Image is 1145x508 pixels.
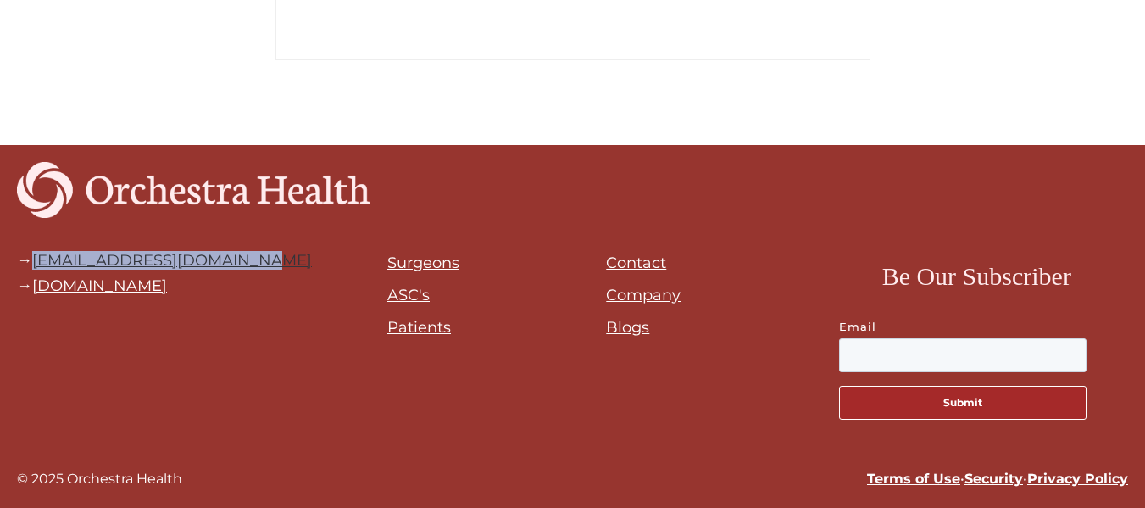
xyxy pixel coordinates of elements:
a: Privacy Policy [1027,471,1128,487]
a: Patients [387,318,451,337]
a: Company [606,286,681,304]
a: [EMAIL_ADDRESS][DOMAIN_NAME] [32,251,312,270]
a: [DOMAIN_NAME] [32,276,167,295]
div: → [17,277,312,294]
a: Security [964,471,1023,487]
div: → [17,252,312,269]
a: Terms of Use [867,471,960,487]
a: Contact [606,254,666,272]
h3: Be Our Subscriber [882,257,1071,296]
label: Email [839,318,1114,335]
div: © 2025 Orchestra Health [17,467,182,491]
a: Surgeons [387,254,459,272]
button: Submit [839,386,1087,420]
a: ASC's [387,286,430,304]
div: • • [581,467,1129,491]
a: Blogs [606,318,649,337]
